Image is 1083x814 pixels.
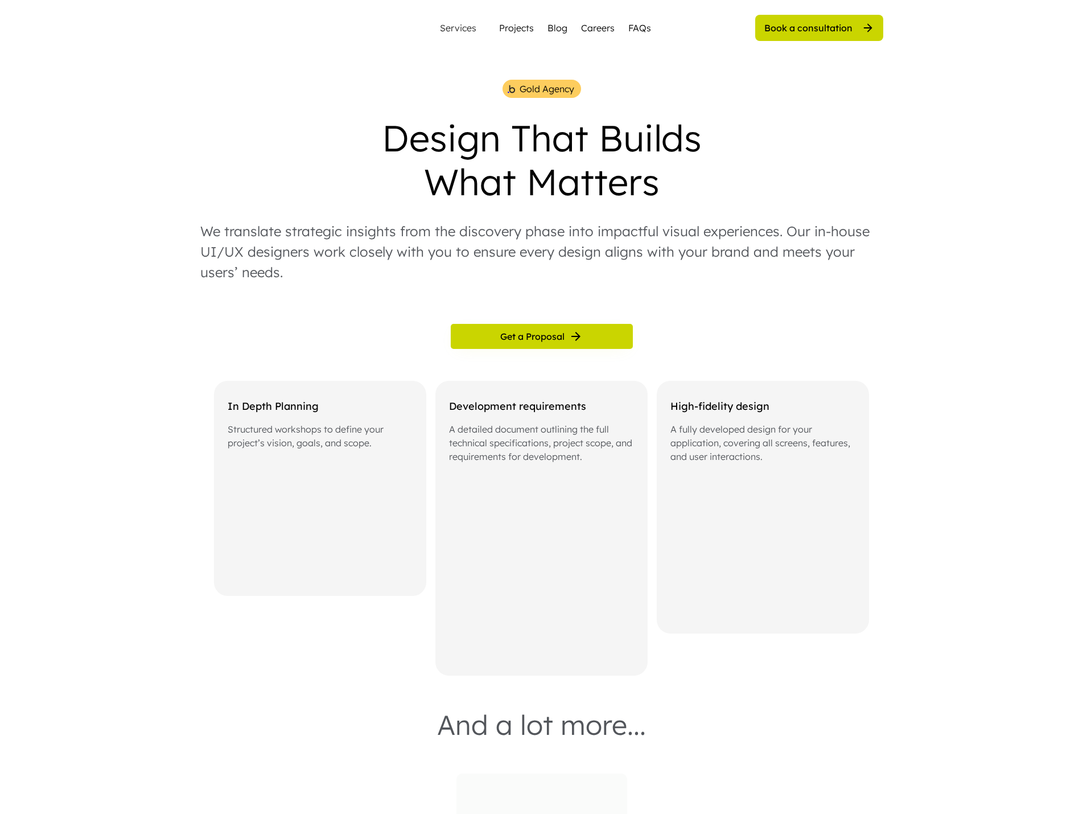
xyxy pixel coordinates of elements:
[500,332,565,341] span: Get a Proposal
[520,82,574,96] div: Gold Agency
[670,463,869,634] img: yH5BAEAAAAALAAAAAABAAEAAAIBRAA7
[764,22,853,34] div: Book a consultation
[499,21,534,35] a: Projects
[670,422,855,463] div: A fully developed design for your application, covering all screens, features, and user interacti...
[670,399,855,413] div: High-fidelity design
[449,422,634,463] div: A detailed document outlining the full technical specifications, project scope, and requirements ...
[200,14,328,42] img: yH5BAEAAAAALAAAAAABAAEAAAIBRAA7
[228,399,413,413] div: In Depth Planning
[451,324,633,349] button: Get a Proposal
[228,450,410,585] img: yH5BAEAAAAALAAAAAABAAEAAAIBRAA7
[228,422,413,450] div: Structured workshops to define your project’s vision, goals, and scope.
[449,399,634,413] div: Development requirements
[435,23,481,32] div: Services
[200,221,883,282] div: We translate strategic insights from the discovery phase into impactful visual experiences. Our i...
[437,711,646,738] div: And a lot more...
[435,463,648,676] img: yH5BAEAAAAALAAAAAABAAEAAAIBRAA7
[581,21,615,35] a: Careers
[507,84,516,94] img: bubble%201.png
[348,116,735,204] div: Design That Builds What Matters
[547,21,567,35] a: Blog
[628,21,651,35] a: FAQs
